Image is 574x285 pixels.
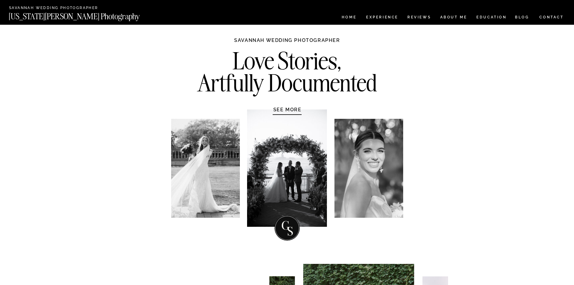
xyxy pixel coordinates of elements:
a: REVIEWS [407,15,430,21]
a: EDUCATION [476,15,507,21]
h2: Love Stories, Artfully Documented [182,50,393,62]
a: ABOUT ME [440,15,467,21]
a: BLOG [515,15,529,21]
a: [US_STATE][PERSON_NAME] Photography [9,12,160,17]
h1: Savannah Wedding Photographer [231,37,344,49]
a: CONTACT [539,14,564,21]
a: Savannah Wedding Photographer [9,6,100,11]
a: SEE MORE [259,106,316,112]
a: HOME [340,15,358,21]
a: Experience [366,15,398,21]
